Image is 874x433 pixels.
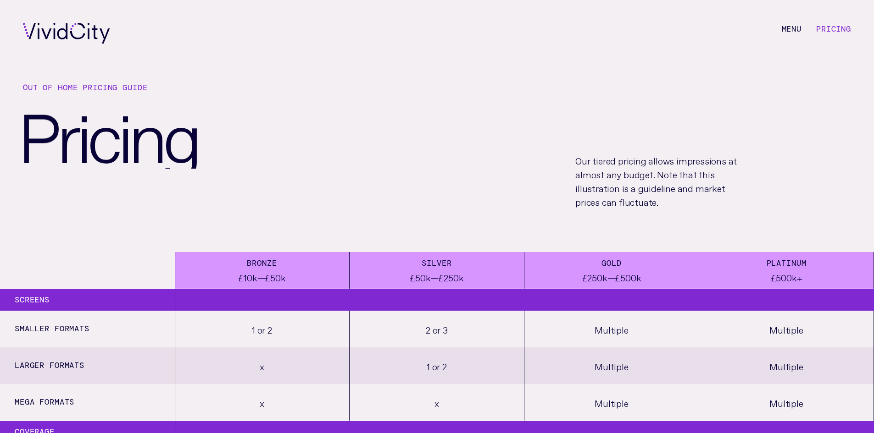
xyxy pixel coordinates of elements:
div: Multiple [699,347,874,384]
div: £500k+ [767,270,807,284]
div: 1 or 2 [175,311,350,347]
div: Multiple [524,347,699,384]
div: £50k—£250k [410,270,463,284]
div: x [350,384,524,421]
div: Silver [410,257,463,269]
div: Multiple [524,311,699,347]
div: Gold [582,257,641,269]
p: Our tiered pricing allows impressions at almost any budget. Note that this illustration is a guid... [575,153,737,208]
div: Bronze [238,257,285,269]
div: 1 or 2 [350,347,524,384]
div: £10k—£50k [238,270,285,284]
div: Multiple [699,384,874,421]
div: x [175,347,350,384]
div: x [175,384,350,421]
div: Multiple [699,311,874,347]
div: 2 or 3 [350,311,524,347]
div: Platinum [767,257,807,269]
div: Multiple [524,384,699,421]
div: £250k—£500k [582,270,641,284]
a: Pricing [816,24,851,34]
